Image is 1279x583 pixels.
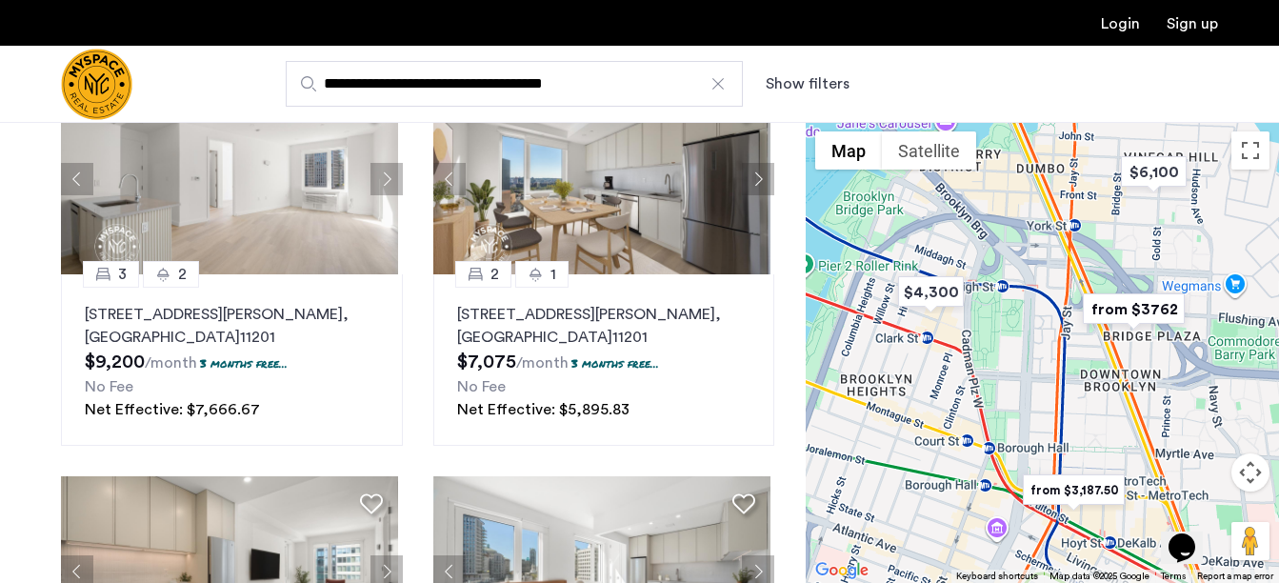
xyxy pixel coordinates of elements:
[1231,131,1269,170] button: Toggle fullscreen view
[286,61,743,107] input: Apartment Search
[433,274,775,446] a: 21[STREET_ADDRESS][PERSON_NAME], [GEOGRAPHIC_DATA]112013 months free...No FeeNet Effective: $5,89...
[882,131,976,170] button: Show satellite imagery
[810,558,873,583] a: Open this area in Google Maps (opens a new window)
[61,49,132,120] a: Cazamio Logo
[550,263,556,286] span: 1
[61,163,93,195] button: Previous apartment
[571,355,659,372] p: 3 months free...
[85,352,145,372] span: $9,200
[1015,469,1132,512] div: from $3,187.50
[457,379,506,394] span: No Fee
[85,379,133,394] span: No Fee
[766,72,849,95] button: Show or hide filters
[490,263,499,286] span: 2
[1049,572,1149,581] span: Map data ©2025 Google
[200,355,288,372] p: 3 months free...
[85,303,379,349] p: [STREET_ADDRESS][PERSON_NAME] 11201
[118,263,127,286] span: 3
[815,131,882,170] button: Show street map
[85,402,260,417] span: Net Effective: $7,666.67
[1231,453,1269,492] button: Map camera controls
[145,355,197,371] sub: /month
[457,402,630,417] span: Net Effective: $5,895.83
[516,355,569,371] sub: /month
[742,163,774,195] button: Next apartment
[1161,507,1222,564] iframe: chat widget
[433,84,770,274] img: af89ecc1-02ec-4b73-9198-5dcabcf3354e_638956195409412295.jpeg
[61,49,132,120] img: logo
[178,263,187,286] span: 2
[810,558,873,583] img: Google
[1113,151,1194,193] div: $6,100
[1197,570,1273,583] a: Report a map error
[457,352,516,372] span: $7,075
[433,163,466,195] button: Previous apartment
[370,163,403,195] button: Next apartment
[1075,288,1192,331] div: from $3762
[61,274,403,446] a: 32[STREET_ADDRESS][PERSON_NAME], [GEOGRAPHIC_DATA]112013 months free...No FeeNet Effective: $7,66...
[1231,522,1269,560] button: Drag Pegman onto the map to open Street View
[1101,16,1140,31] a: Login
[61,84,398,274] img: af89ecc1-02ec-4b73-9198-5dcabcf3354e_638953647919128649.jpeg
[890,271,971,313] div: $4,300
[956,570,1038,583] button: Keyboard shortcuts
[457,303,751,349] p: [STREET_ADDRESS][PERSON_NAME] 11201
[1161,570,1186,583] a: Terms (opens in new tab)
[1167,16,1218,31] a: Registration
